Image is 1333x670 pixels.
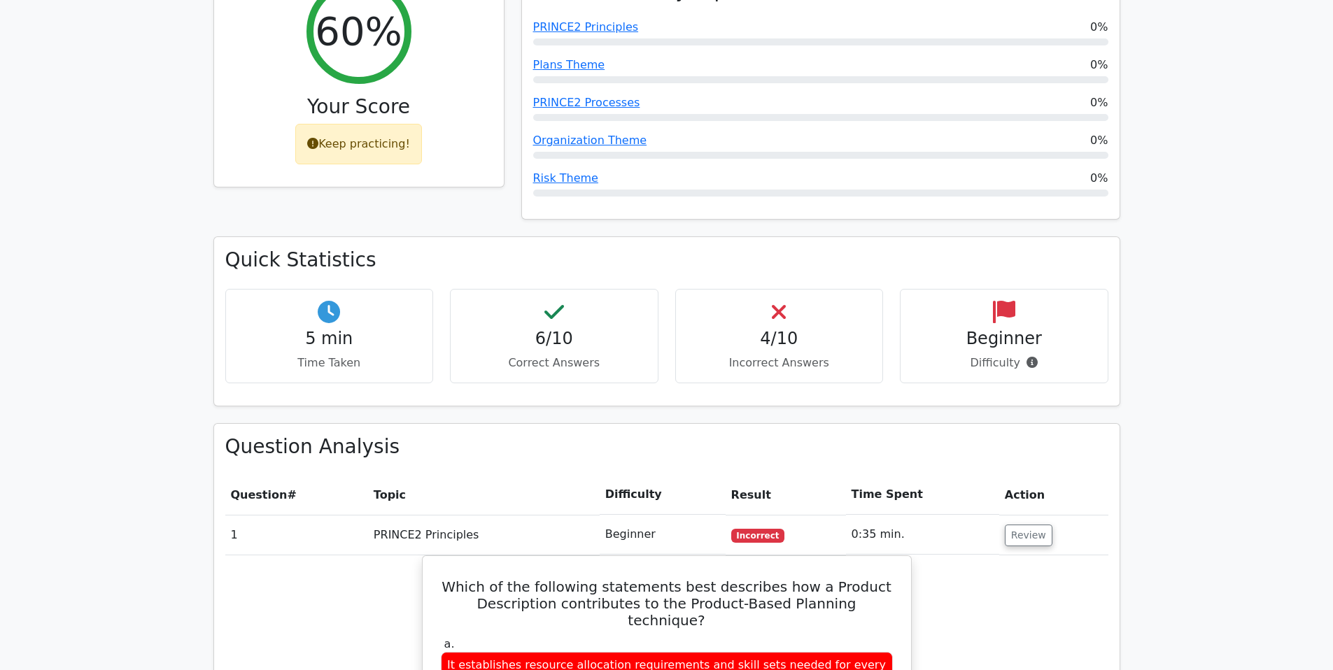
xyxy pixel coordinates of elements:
[439,578,894,629] h5: Which of the following statements best describes how a Product Description contributes to the Pro...
[912,329,1096,349] h4: Beginner
[225,95,493,119] h3: Your Score
[846,475,999,515] th: Time Spent
[368,475,600,515] th: Topic
[600,475,726,515] th: Difficulty
[846,515,999,555] td: 0:35 min.
[225,475,368,515] th: #
[225,248,1108,272] h3: Quick Statistics
[225,435,1108,459] h3: Question Analysis
[237,329,422,349] h4: 5 min
[600,515,726,555] td: Beginner
[533,96,640,109] a: PRINCE2 Processes
[1090,94,1108,111] span: 0%
[225,515,368,555] td: 1
[1005,525,1052,546] button: Review
[726,475,846,515] th: Result
[295,124,422,164] div: Keep practicing!
[533,20,639,34] a: PRINCE2 Principles
[533,171,598,185] a: Risk Theme
[1090,132,1108,149] span: 0%
[687,355,872,371] p: Incorrect Answers
[731,529,785,543] span: Incorrect
[462,355,647,371] p: Correct Answers
[462,329,647,349] h4: 6/10
[1090,57,1108,73] span: 0%
[999,475,1108,515] th: Action
[237,355,422,371] p: Time Taken
[1090,19,1108,36] span: 0%
[315,8,402,55] h2: 60%
[687,329,872,349] h4: 4/10
[912,355,1096,371] p: Difficulty
[533,134,647,147] a: Organization Theme
[1090,170,1108,187] span: 0%
[368,515,600,555] td: PRINCE2 Principles
[231,488,288,501] span: Question
[533,58,605,71] a: Plans Theme
[444,637,455,650] span: a.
